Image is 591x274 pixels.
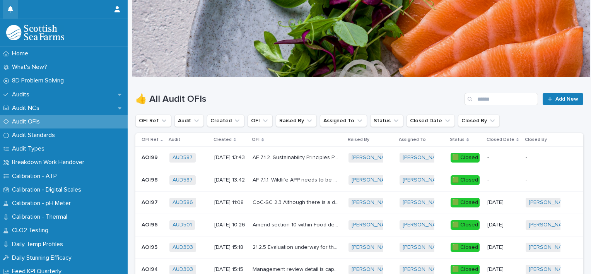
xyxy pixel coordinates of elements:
[403,222,445,228] a: [PERSON_NAME]
[142,153,159,161] p: AOI99
[135,94,461,105] h1: 👍 All Audit OFIs
[9,132,61,139] p: Audit Standards
[214,266,247,273] p: [DATE] 15:15
[458,115,500,127] button: Closed By
[214,199,247,206] p: [DATE] 11:08
[173,199,193,206] a: AUD586
[253,175,340,183] p: AF 7.1.1. Wildlife APP needs to be used and documented.
[555,96,578,102] span: Add New
[487,266,519,273] p: [DATE]
[135,169,583,192] tr: AOI98AOI98 AUD587 [DATE] 13:42AF 7.1.1. Wildlife APP needs to be used and documented.AF 7.1.1. Wi...
[399,135,426,144] p: Assigned To
[276,115,317,127] button: Raised By
[487,222,519,228] p: [DATE]
[9,104,46,112] p: Audit NCs
[9,118,46,125] p: Audit OFIs
[9,145,51,152] p: Audit Types
[9,77,70,84] p: 8D Problem Solving
[529,222,571,228] a: [PERSON_NAME]
[529,266,571,273] a: [PERSON_NAME]
[9,200,77,207] p: Calibration - pH Meter
[352,244,394,251] a: [PERSON_NAME]
[214,154,247,161] p: [DATE] 13:43
[142,220,159,228] p: AOI96
[451,220,480,230] div: 🟩 Closed
[9,159,91,166] p: Breakdown Work Handover
[370,115,403,127] button: Status
[9,50,34,57] p: Home
[451,175,480,185] div: 🟩 Closed
[142,135,159,144] p: OFI Ref
[173,154,193,161] a: AUD587
[9,213,73,221] p: Calibration - Thermal
[6,25,64,40] img: mMrefqRFQpe26GRNOUkG
[320,115,367,127] button: Assigned To
[174,115,204,127] button: Audit
[407,115,455,127] button: Closed Date
[173,266,193,273] a: AUD393
[214,135,232,144] p: Created
[403,177,445,183] a: [PERSON_NAME]
[450,135,465,144] p: Status
[173,222,192,228] a: AUD501
[487,244,519,251] p: [DATE]
[9,63,53,71] p: What's New?
[253,198,340,206] p: CoC-SC 2.3 Although there is a delivery inspection record completed for 3rd party trout, it would...
[142,265,159,273] p: AOI94
[214,177,247,183] p: [DATE] 13:42
[173,244,193,251] a: AUD393
[403,154,445,161] a: [PERSON_NAME]
[135,214,583,236] tr: AOI96AOI96 AUD501 [DATE] 10:26Amend section 10 within Food defence plan, FD-GEN-1 to reflect newe...
[9,91,36,98] p: Audits
[526,177,569,183] p: -
[352,199,394,206] a: [PERSON_NAME]
[487,177,519,183] p: -
[173,177,193,183] a: AUD587
[253,220,340,228] p: Amend section 10 within Food defence plan, FD-GEN-1 to reflect newest version of BRC Global Stand...
[451,198,480,207] div: 🟩 Closed
[252,135,260,144] p: OFI
[142,198,159,206] p: AOI97
[487,154,519,161] p: -
[451,153,480,163] div: 🟩 Closed
[135,191,583,214] tr: AOI97AOI97 AUD586 [DATE] 11:08CoC-SC 2.3 Although there is a delivery inspection record completed...
[214,244,247,251] p: [DATE] 15:18
[487,199,519,206] p: [DATE]
[348,135,369,144] p: Raised By
[403,244,445,251] a: [PERSON_NAME]
[526,154,569,161] p: -
[525,135,547,144] p: Closed By
[248,115,273,127] button: OFI
[352,177,394,183] a: [PERSON_NAME]
[169,135,180,144] p: Audit
[529,244,571,251] a: [PERSON_NAME]
[253,153,340,161] p: AF 7.1.2. Sustainability Principles Policy needs updating.
[403,199,445,206] a: [PERSON_NAME]
[543,93,583,105] a: Add New
[465,93,538,105] input: Search
[529,199,571,206] a: [PERSON_NAME]
[9,227,55,234] p: CLO2 Testing
[214,222,247,228] p: [DATE] 10:26
[135,115,171,127] button: OFI Ref
[135,147,583,169] tr: AOI99AOI99 AUD587 [DATE] 13:43AF 7.1.2. Sustainability Principles Policy needs updating.AF 7.1.2....
[135,236,583,259] tr: AOI95AOI95 AUD393 [DATE] 15:1821.2.5 Evaluation underway for the new subcontract laboratory usage...
[142,243,159,251] p: AOI95
[352,222,394,228] a: [PERSON_NAME]
[253,265,340,273] p: Management review detail is captured within a PowerPoint presentation of the laboratory operation...
[9,173,63,180] p: Calibration - ATP
[487,135,514,144] p: Closed Date
[253,243,340,251] p: 21.2.5 Evaluation underway for the new subcontract laboratory usage. A review of the methods and ...
[352,266,394,273] a: [PERSON_NAME]
[9,254,78,262] p: Daily Stunning Efficacy
[451,243,480,252] div: 🟩 Closed
[9,241,69,248] p: Daily Temp Profiles
[207,115,244,127] button: Created
[9,186,87,194] p: Calibration - Digital Scales
[142,175,159,183] p: AOI98
[352,154,394,161] a: [PERSON_NAME]
[403,266,445,273] a: [PERSON_NAME]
